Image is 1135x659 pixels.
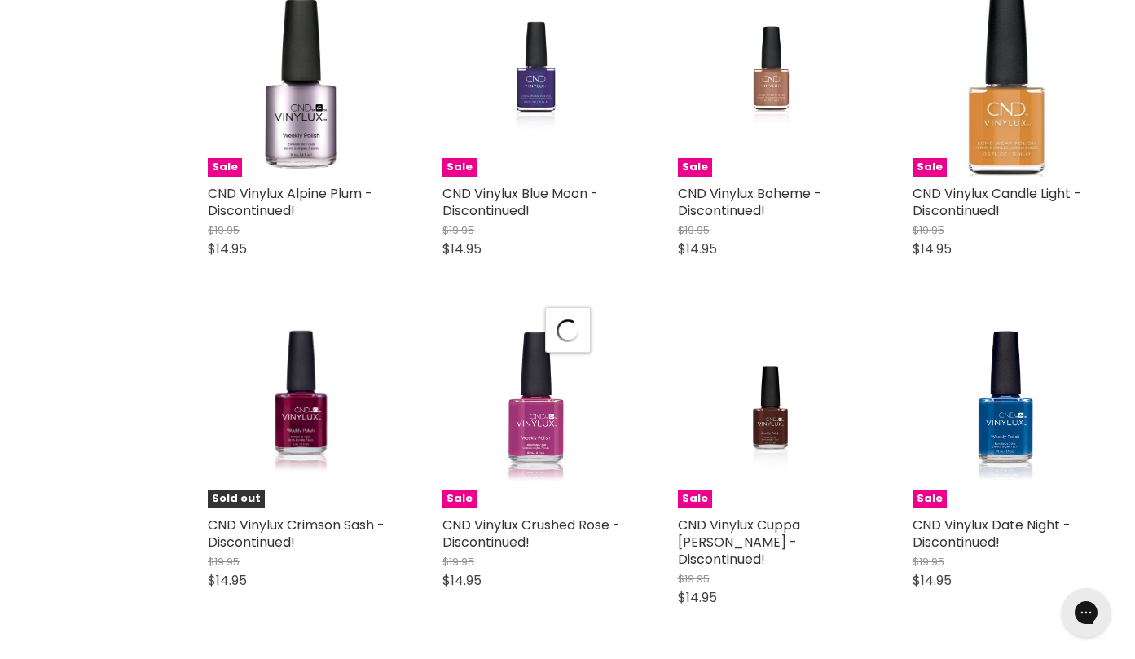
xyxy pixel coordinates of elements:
a: CND Vinylux Boheme - Discontinued! [678,184,821,220]
a: CND Vinylux Crushed Rose - Discontinued!Sale [442,322,628,507]
a: CND Vinylux Crimson Sash - Discontinued! [208,516,385,551]
span: Sale [442,158,477,177]
a: CND Vinylux Date Night - Discontinued!Sale [913,322,1098,507]
span: $19.95 [678,571,710,587]
a: CND Vinylux Candle Light - Discontinued! [913,184,1081,220]
span: $19.95 [678,222,710,238]
span: Sold out [208,490,265,508]
span: Sale [208,158,242,177]
span: Sale [678,490,712,508]
span: $14.95 [678,588,717,607]
span: $14.95 [208,571,247,590]
span: Sale [913,490,947,508]
span: $19.95 [913,222,944,238]
a: CND Vinylux Date Night - Discontinued! [913,516,1071,551]
span: $14.95 [913,571,952,590]
span: Sale [678,158,712,177]
a: CND Vinylux Alpine Plum - Discontinued! [208,184,372,220]
a: CND Vinylux Cuppa [PERSON_NAME] - Discontinued! [678,516,800,569]
span: $14.95 [913,239,952,258]
span: $19.95 [442,554,474,569]
span: $19.95 [913,554,944,569]
span: $14.95 [208,239,247,258]
span: $19.95 [208,222,240,238]
span: Sale [442,490,477,508]
span: $14.95 [678,239,717,258]
span: $19.95 [208,554,240,569]
iframe: Gorgias live chat messenger [1054,582,1119,643]
img: CND Vinylux Date Night - Discontinued! [951,322,1060,507]
span: $14.95 [442,571,482,590]
img: CND Vinylux Crimson Sash - Discontinued! [249,322,352,507]
span: $19.95 [442,222,474,238]
span: $14.95 [442,239,482,258]
img: CND Vinylux Crushed Rose - Discontinued! [482,322,591,507]
a: CND Vinylux Crimson Sash - Discontinued!Sold out [208,322,394,507]
a: CND Vinylux Blue Moon - Discontinued! [442,184,598,220]
a: CND Vinylux Cuppa Joe - Discontinued!Sale [678,322,864,507]
span: Sale [913,158,947,177]
a: CND Vinylux Crushed Rose - Discontinued! [442,516,620,551]
img: CND Vinylux Cuppa Joe - Discontinued! [709,322,833,507]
